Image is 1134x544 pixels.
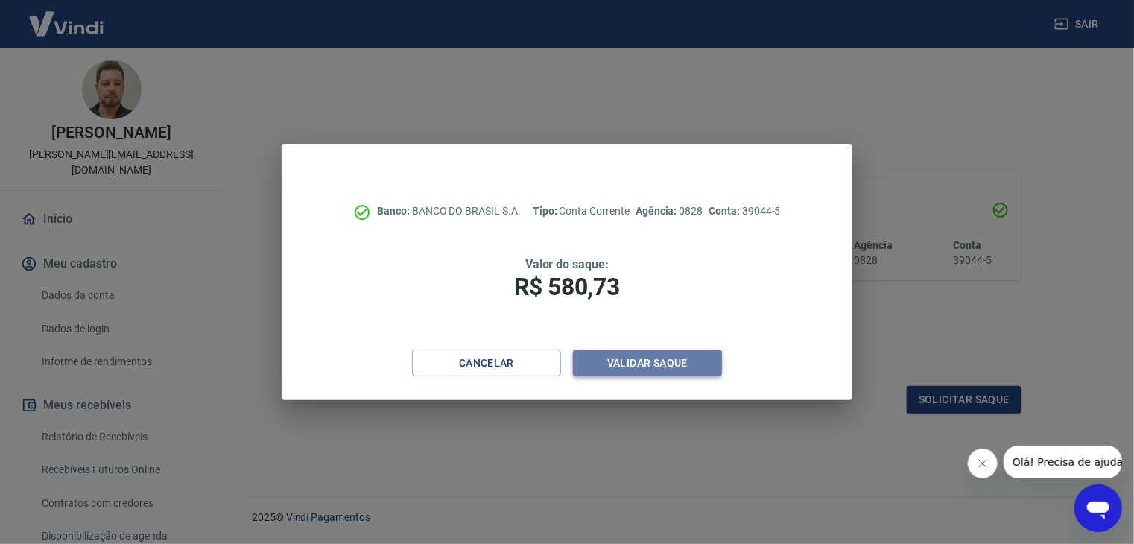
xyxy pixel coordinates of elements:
[533,203,630,219] p: Conta Corrente
[9,10,125,22] span: Olá! Precisa de ajuda?
[968,449,998,478] iframe: Fechar mensagem
[412,350,561,377] button: Cancelar
[1004,446,1122,478] iframe: Mensagem da empresa
[573,350,722,377] button: Validar saque
[636,205,680,217] span: Agência:
[709,205,742,217] span: Conta:
[377,203,521,219] p: BANCO DO BRASIL S.A.
[533,205,560,217] span: Tipo:
[525,257,609,271] span: Valor do saque:
[377,205,412,217] span: Banco:
[636,203,703,219] p: 0828
[709,203,780,219] p: 39044-5
[514,273,620,301] span: R$ 580,73
[1074,484,1122,532] iframe: Botão para abrir a janela de mensagens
